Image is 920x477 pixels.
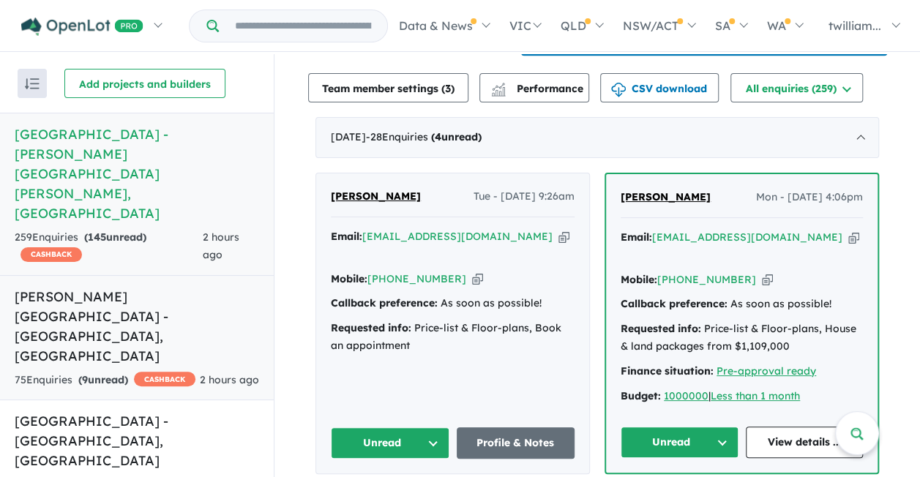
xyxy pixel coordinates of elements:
a: 1000000 [664,389,708,402]
div: 259 Enquir ies [15,229,203,264]
strong: Requested info: [331,321,411,334]
strong: Mobile: [621,273,657,286]
strong: Requested info: [621,322,701,335]
h5: [GEOGRAPHIC_DATA] - [GEOGRAPHIC_DATA] , [GEOGRAPHIC_DATA] [15,411,259,470]
img: Openlot PRO Logo White [21,18,143,36]
img: bar-chart.svg [491,87,506,97]
button: Add projects and builders [64,69,225,98]
h5: [PERSON_NAME][GEOGRAPHIC_DATA] - [GEOGRAPHIC_DATA] , [GEOGRAPHIC_DATA] [15,287,259,366]
div: Price-list & Floor-plans, House & land packages from $1,109,000 [621,320,863,356]
span: 2 hours ago [200,373,259,386]
button: Team member settings (3) [308,73,468,102]
strong: ( unread) [431,130,482,143]
strong: Finance situation: [621,364,714,378]
span: [PERSON_NAME] [331,189,421,203]
span: 145 [88,230,106,244]
span: 2 hours ago [203,230,239,261]
a: View details ... [746,427,864,458]
a: Profile & Notes [457,427,575,459]
button: CSV download [600,73,719,102]
strong: Email: [621,230,652,244]
strong: Callback preference: [331,296,438,309]
span: 4 [435,130,441,143]
button: Unread [331,427,449,459]
h5: [GEOGRAPHIC_DATA] - [PERSON_NAME][GEOGRAPHIC_DATA][PERSON_NAME] , [GEOGRAPHIC_DATA] [15,124,259,223]
span: CASHBACK [20,247,82,262]
button: Copy [762,272,773,288]
span: Mon - [DATE] 4:06pm [756,189,863,206]
div: Price-list & Floor-plans, Book an appointment [331,320,575,355]
a: [EMAIL_ADDRESS][DOMAIN_NAME] [362,230,553,243]
strong: Budget: [621,389,661,402]
a: [PERSON_NAME] [331,188,421,206]
strong: Callback preference: [621,297,728,310]
span: twilliam... [829,18,881,33]
a: [PHONE_NUMBER] [657,273,756,286]
span: 3 [445,82,451,95]
button: Copy [848,230,859,245]
button: All enquiries (259) [730,73,863,102]
strong: Email: [331,230,362,243]
span: [PERSON_NAME] [621,190,711,203]
button: Performance [479,73,589,102]
button: Unread [621,427,738,458]
div: [DATE] [315,117,879,158]
a: Less than 1 month [711,389,800,402]
span: Performance [493,82,583,95]
div: | [621,388,863,405]
strong: Mobile: [331,272,367,285]
div: As soon as possible! [621,296,863,313]
a: [PERSON_NAME] [621,189,711,206]
div: As soon as possible! [331,295,575,312]
a: [PHONE_NUMBER] [367,272,466,285]
a: [EMAIL_ADDRESS][DOMAIN_NAME] [652,230,842,244]
button: Copy [472,271,483,287]
span: Tue - [DATE] 9:26am [474,188,575,206]
a: Pre-approval ready [717,364,816,378]
img: line-chart.svg [492,83,505,91]
img: sort.svg [25,78,40,89]
span: 9 [82,373,88,386]
strong: ( unread) [78,373,128,386]
span: CASHBACK [134,372,195,386]
div: 75 Enquir ies [15,372,195,389]
img: download icon [611,83,626,97]
strong: ( unread) [84,230,146,244]
input: Try estate name, suburb, builder or developer [222,10,384,42]
span: - 28 Enquir ies [366,130,482,143]
button: Copy [558,229,569,244]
